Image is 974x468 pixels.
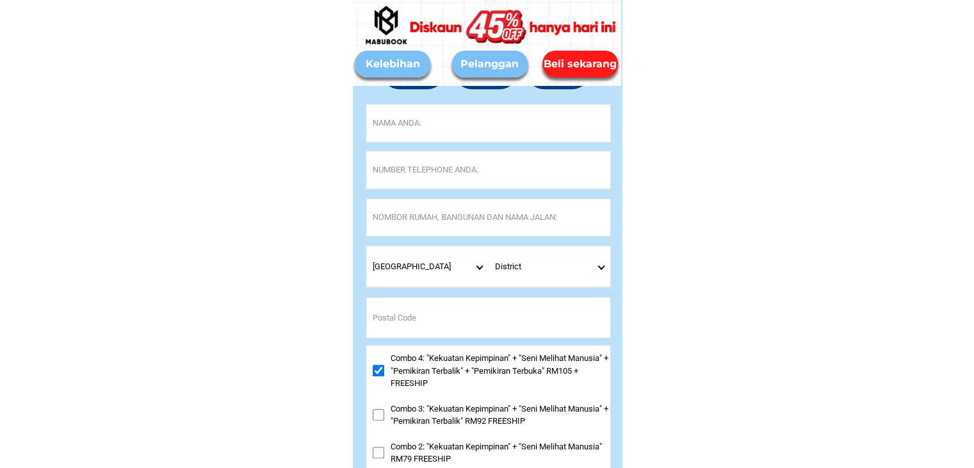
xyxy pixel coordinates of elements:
[366,151,610,188] input: Input phone_number
[391,403,610,428] span: Combo 3: "Kekuatan Kepimpinan" + "Seni Melihat Manusia" + "Pemikiran Terbalik" RM92 FREESHIP
[452,56,528,72] div: Pelanggan
[373,447,384,458] input: Combo 2: "Kekuatan Kepimpinan" + "Seni Melihat Manusia" RM79 FREESHIP
[366,246,489,287] select: Select province
[542,56,619,72] div: Beli sekarang
[366,199,610,236] input: Input address
[373,365,384,376] input: Combo 4: "Kekuatan Kepimpinan" + "Seni Melihat Manusia" + "Pemikiran Terbalik" + "Pemikiran Terbu...
[391,440,610,465] span: Combo 2: "Kekuatan Kepimpinan" + "Seni Melihat Manusia" RM79 FREESHIP
[391,352,610,390] span: Combo 4: "Kekuatan Kepimpinan" + "Seni Melihat Manusia" + "Pemikiran Terbalik" + "Pemikiran Terbu...
[366,104,610,142] input: Input full_name
[373,409,384,421] input: Combo 3: "Kekuatan Kepimpinan" + "Seni Melihat Manusia" + "Pemikiran Terbalik" RM92 FREESHIP
[489,246,611,287] select: Select district
[355,56,430,72] div: Kelebihan
[366,297,610,338] input: Input postal_code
